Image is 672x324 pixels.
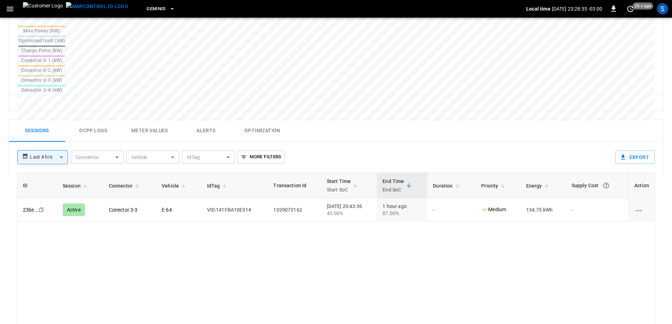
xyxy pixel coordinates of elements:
[234,120,291,142] button: Optimization
[327,177,351,194] div: Start Time
[572,179,623,192] div: Supply Cost
[268,173,321,198] th: Transaction Id
[657,3,668,14] div: profile-icon
[633,2,653,10] span: 20 s ago
[382,177,404,194] div: End Time
[162,182,188,190] span: Vehicle
[9,120,65,142] button: Sessions
[147,5,166,13] span: Geminis
[63,182,90,190] span: Session
[238,151,285,164] button: More Filters
[615,151,655,164] button: Export
[327,185,351,194] p: Start SoC
[382,177,413,194] span: End TimeEnd SoC
[382,185,404,194] p: End SoC
[634,206,649,213] div: charging session options
[66,2,128,11] img: ampcontrol.io logo
[481,182,507,190] span: Priority
[65,120,122,142] button: Ocpp logs
[23,2,63,16] img: Customer Logo
[526,182,551,190] span: Energy
[30,151,68,164] div: Last 4 hrs
[327,177,360,194] span: Start TimeStart SoC
[109,182,142,190] span: Connector
[17,173,57,198] th: ID
[526,5,550,12] p: Local time
[178,120,234,142] button: Alerts
[628,173,655,198] th: Action
[207,182,229,190] span: IdTag
[433,182,462,190] span: Duration
[122,120,178,142] button: Meter Values
[625,3,636,14] button: set refresh interval
[17,173,655,221] table: sessions table
[552,5,602,12] p: [DATE] 23:28:35 -03:00
[144,2,178,16] button: Geminis
[600,179,612,192] button: The cost of your charging session based on your supply rates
